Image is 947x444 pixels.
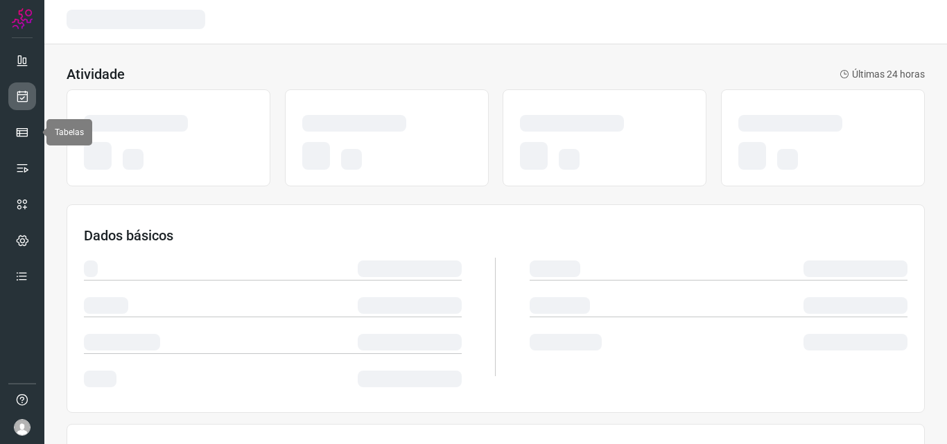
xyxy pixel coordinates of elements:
h3: Atividade [67,66,125,82]
img: Logo [12,8,33,29]
h3: Dados básicos [84,227,907,244]
span: Tabelas [55,127,84,137]
img: avatar-user-boy.jpg [14,419,31,436]
p: Últimas 24 horas [840,67,925,82]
